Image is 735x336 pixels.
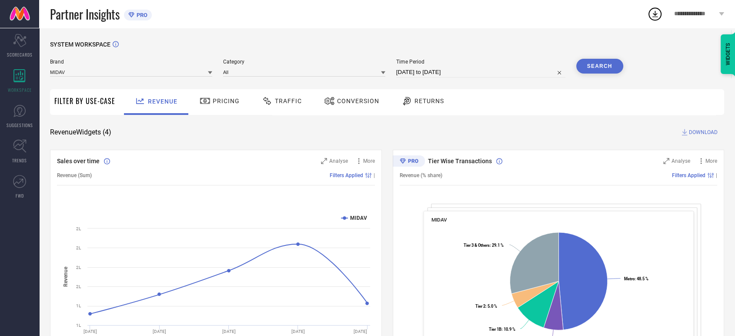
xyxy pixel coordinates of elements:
[672,158,690,164] span: Analyse
[12,157,27,164] span: TRENDS
[624,276,648,281] text: : 48.5 %
[76,226,81,231] text: 2L
[50,128,111,137] span: Revenue Widgets ( 4 )
[76,323,81,328] text: 1L
[329,158,348,164] span: Analyse
[57,158,100,165] span: Sales over time
[431,217,447,223] span: MIDAV
[428,158,492,165] span: Tier Wise Transactions
[488,327,501,332] tspan: Tier 1B
[337,97,379,104] span: Conversion
[647,6,663,22] div: Open download list
[689,128,718,137] span: DOWNLOAD
[50,41,110,48] span: SYSTEM WORKSPACE
[354,329,367,334] text: [DATE]
[7,51,33,58] span: SCORECARDS
[396,59,565,65] span: Time Period
[374,172,375,178] span: |
[134,12,147,18] span: PRO
[84,329,97,334] text: [DATE]
[16,192,24,199] span: FWD
[475,303,485,308] tspan: Tier 2
[63,266,69,287] tspan: Revenue
[50,5,120,23] span: Partner Insights
[488,327,515,332] text: : 10.9 %
[414,97,444,104] span: Returns
[291,329,305,334] text: [DATE]
[76,303,81,308] text: 1L
[7,122,33,128] span: SUGGESTIONS
[400,172,442,178] span: Revenue (% share)
[275,97,302,104] span: Traffic
[321,158,327,164] svg: Zoom
[148,98,177,105] span: Revenue
[350,215,367,221] text: MIDAV
[576,59,623,74] button: Search
[475,303,497,308] text: : 5.0 %
[8,87,32,93] span: WORKSPACE
[393,155,425,168] div: Premium
[76,284,81,289] text: 2L
[396,67,565,77] input: Select time period
[716,172,717,178] span: |
[663,158,669,164] svg: Zoom
[363,158,375,164] span: More
[54,96,115,106] span: Filter By Use-Case
[223,59,385,65] span: Category
[463,243,489,248] tspan: Tier 3 & Others
[153,329,166,334] text: [DATE]
[705,158,717,164] span: More
[222,329,236,334] text: [DATE]
[624,276,634,281] tspan: Metro
[672,172,705,178] span: Filters Applied
[57,172,92,178] span: Revenue (Sum)
[213,97,240,104] span: Pricing
[50,59,212,65] span: Brand
[76,265,81,270] text: 2L
[463,243,503,248] text: : 29.1 %
[330,172,363,178] span: Filters Applied
[76,245,81,250] text: 2L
